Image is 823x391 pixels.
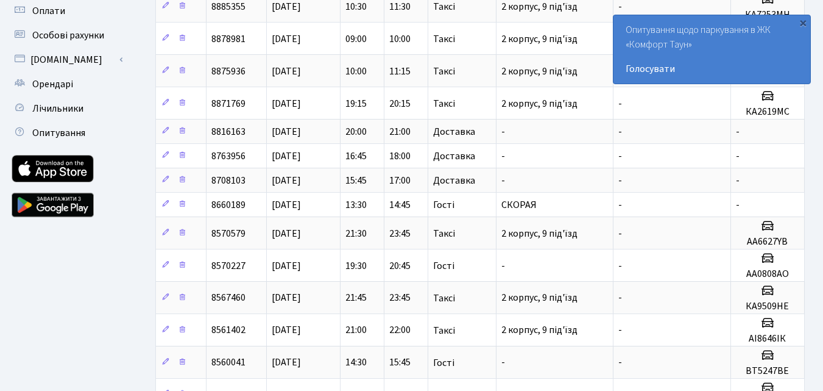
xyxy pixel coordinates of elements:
span: - [618,125,622,138]
a: Лічильники [6,96,128,121]
span: 8660189 [211,198,245,212]
span: 8816163 [211,125,245,138]
span: Особові рахунки [32,29,104,42]
span: Орендарі [32,77,73,91]
span: - [618,356,622,370]
a: Голосувати [626,62,798,76]
span: - [736,198,740,212]
span: [DATE] [272,356,301,370]
div: × [797,16,809,29]
span: 2 корпус, 9 під'їзд [501,227,578,240]
span: 8567460 [211,292,245,305]
span: Гості [433,261,454,271]
span: - [618,324,622,337]
span: [DATE] [272,198,301,212]
span: - [618,227,622,240]
span: - [501,259,505,273]
span: 23:45 [389,227,411,240]
span: Гості [433,200,454,210]
span: - [736,149,740,163]
span: - [618,97,622,110]
a: [DOMAIN_NAME] [6,48,128,72]
span: 23:45 [389,292,411,305]
span: 2 корпус, 9 під'їзд [501,32,578,46]
span: - [618,198,622,212]
span: 8871769 [211,97,245,110]
h5: АА6627YВ [736,236,799,248]
span: Таксі [433,34,455,44]
span: 09:00 [345,32,367,46]
span: [DATE] [272,32,301,46]
span: 21:30 [345,227,367,240]
span: 8878981 [211,32,245,46]
span: 22:00 [389,324,411,337]
span: - [618,149,622,163]
span: 2 корпус, 9 під'їзд [501,97,578,110]
a: Орендарі [6,72,128,96]
span: 8570579 [211,227,245,240]
span: 8561402 [211,324,245,337]
span: 11:15 [389,65,411,78]
span: Таксі [433,326,455,335]
span: 8570227 [211,259,245,273]
span: 21:45 [345,292,367,305]
span: - [501,356,505,370]
span: 20:15 [389,97,411,110]
a: Опитування [6,121,128,145]
a: Особові рахунки [6,23,128,48]
span: [DATE] [272,65,301,78]
span: 15:45 [345,174,367,187]
span: Таксі [433,229,455,239]
span: - [501,149,505,163]
span: 8875936 [211,65,245,78]
span: 15:45 [389,356,411,370]
span: 19:15 [345,97,367,110]
span: - [501,174,505,187]
span: 19:30 [345,259,367,273]
span: 16:45 [345,149,367,163]
span: 20:00 [345,125,367,138]
h5: КА9509НЕ [736,301,799,312]
span: 14:45 [389,198,411,212]
span: 10:00 [389,32,411,46]
span: [DATE] [272,174,301,187]
span: - [618,259,622,273]
span: 10:00 [345,65,367,78]
span: 14:30 [345,356,367,370]
span: [DATE] [272,125,301,138]
span: Опитування [32,126,85,140]
h5: АІ8646ІК [736,333,799,345]
span: 21:00 [345,324,367,337]
span: - [501,125,505,138]
span: Таксі [433,293,455,303]
span: - [618,174,622,187]
span: - [736,174,740,187]
span: 2 корпус, 9 під'їзд [501,324,578,337]
span: Доставка [433,151,475,161]
span: 20:45 [389,259,411,273]
span: [DATE] [272,97,301,110]
span: Лічильники [32,102,83,115]
h5: КА7253МН [736,9,799,21]
span: Доставка [433,127,475,137]
span: Таксі [433,99,455,109]
h5: ВТ5247ВЕ [736,365,799,377]
span: [DATE] [272,227,301,240]
span: 21:00 [389,125,411,138]
span: 2 корпус, 9 під'їзд [501,65,578,78]
span: 13:30 [345,198,367,212]
span: 18:00 [389,149,411,163]
div: Опитування щодо паркування в ЖК «Комфорт Таун» [613,15,810,84]
span: Таксі [433,2,455,12]
h5: АА0808АО [736,268,799,280]
span: 8763956 [211,149,245,163]
span: СКОРАЯ [501,198,537,212]
span: Доставка [433,176,475,185]
span: 2 корпус, 9 під'їзд [501,292,578,305]
span: [DATE] [272,324,301,337]
span: [DATE] [272,149,301,163]
span: 8560041 [211,356,245,370]
span: 8708103 [211,174,245,187]
span: - [618,292,622,305]
span: [DATE] [272,259,301,273]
